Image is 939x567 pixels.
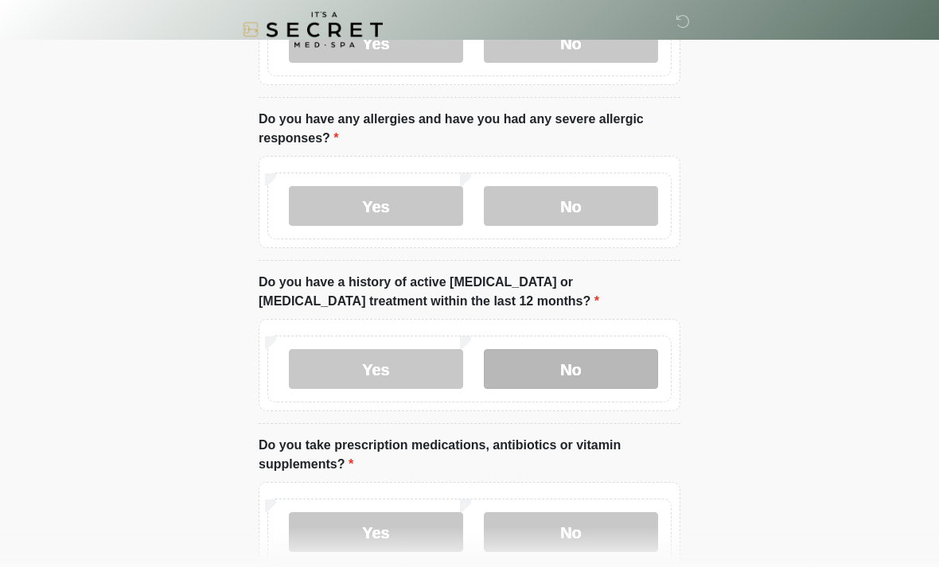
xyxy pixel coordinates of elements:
[259,111,680,149] label: Do you have any allergies and have you had any severe allergic responses?
[484,513,658,553] label: No
[259,437,680,475] label: Do you take prescription medications, antibiotics or vitamin supplements?
[289,513,463,553] label: Yes
[289,350,463,390] label: Yes
[243,12,383,48] img: It's A Secret Med Spa Logo
[259,274,680,312] label: Do you have a history of active [MEDICAL_DATA] or [MEDICAL_DATA] treatment within the last 12 mon...
[289,187,463,227] label: Yes
[484,187,658,227] label: No
[484,350,658,390] label: No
